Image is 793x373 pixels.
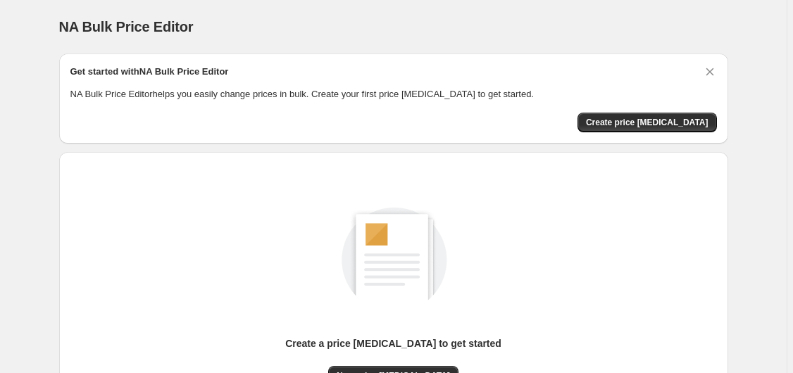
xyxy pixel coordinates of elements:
span: Create price [MEDICAL_DATA] [586,117,708,128]
button: Create price change job [577,113,717,132]
p: NA Bulk Price Editor helps you easily change prices in bulk. Create your first price [MEDICAL_DAT... [70,87,717,101]
h2: Get started with NA Bulk Price Editor [70,65,229,79]
button: Dismiss card [703,65,717,79]
span: NA Bulk Price Editor [59,19,194,34]
p: Create a price [MEDICAL_DATA] to get started [285,336,501,350]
